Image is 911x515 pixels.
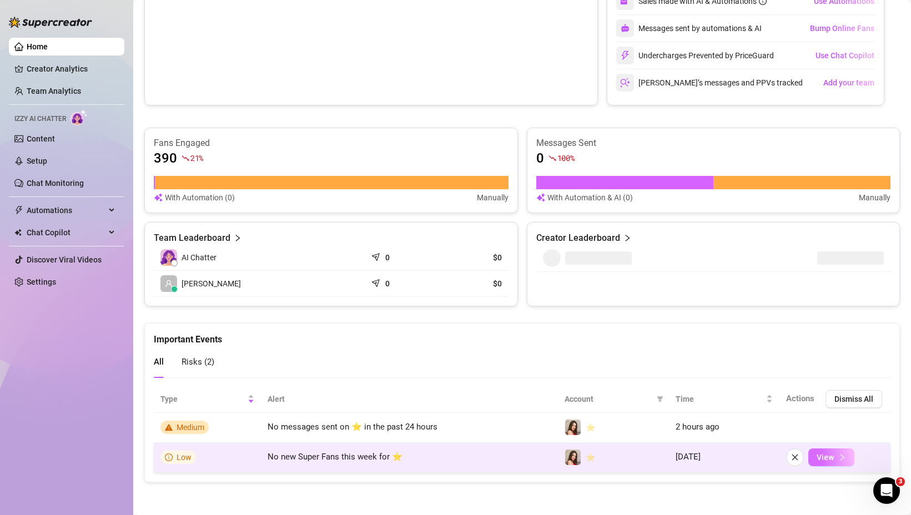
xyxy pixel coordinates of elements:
span: right [838,453,846,461]
article: With Automation (0) [165,191,235,204]
article: 390 [154,149,177,167]
img: svg%3e [620,51,630,60]
span: right [623,231,631,245]
img: Chat Copilot [14,229,22,236]
article: 0 [385,278,390,289]
span: 3 [896,477,905,486]
span: AI Chatter [182,251,217,264]
article: $0 [444,278,502,289]
img: izzy-ai-chatter-avatar-DDCN_rTZ.svg [160,249,177,266]
span: warning [165,423,173,431]
div: Important Events [154,324,890,346]
span: No messages sent on ⭐️ in the past 24 hours [268,422,437,432]
article: Creator Leaderboard [536,231,620,245]
span: filter [655,391,666,407]
div: [PERSON_NAME]’s messages and PPVs tracked [616,74,803,92]
th: Type [154,386,261,413]
span: Bump Online Fans [810,24,874,33]
span: No new Super Fans this week for ⭐️ [268,452,402,462]
span: Type [160,393,245,405]
span: ⭐️ [586,423,595,432]
span: close [791,453,799,461]
span: Add your team [823,78,874,87]
span: Actions [786,393,814,403]
button: Bump Online Fans [809,19,875,37]
span: Automations [27,201,105,219]
a: Chat Monitoring [27,179,84,188]
article: Team Leaderboard [154,231,230,245]
a: Content [27,134,55,143]
article: Fans Engaged [154,137,509,149]
span: filter [657,396,663,402]
img: AI Chatter [71,109,88,125]
article: With Automation & AI (0) [547,191,633,204]
span: Low [177,453,192,462]
img: ⭐️ [565,450,581,465]
button: Dismiss All [826,390,882,408]
a: Setup [27,156,47,165]
span: Medium [177,423,204,432]
img: svg%3e [536,191,545,204]
article: Messages Sent [536,137,891,149]
span: 100 % [557,153,575,163]
a: Settings [27,277,56,286]
button: Use Chat Copilot [815,47,875,64]
article: 0 [385,252,390,263]
iframe: Intercom live chat [873,477,900,504]
span: right [234,231,241,245]
img: ⭐️ [565,420,581,435]
a: Creator Analytics [27,60,115,78]
a: Home [27,42,48,51]
span: Account [565,393,652,405]
article: Manually [859,191,890,204]
span: thunderbolt [14,206,23,215]
a: Team Analytics [27,87,81,95]
div: Messages sent by automations & AI [616,19,762,37]
span: info-circle [165,453,173,461]
span: [DATE] [676,452,701,462]
span: send [371,276,382,287]
img: svg%3e [621,24,630,33]
span: All [154,357,164,367]
span: Dismiss All [834,395,873,403]
img: svg%3e [620,78,630,88]
button: Add your team [823,74,875,92]
article: 0 [536,149,544,167]
div: Undercharges Prevented by PriceGuard [616,47,774,64]
th: Alert [261,386,558,413]
span: 21 % [190,153,203,163]
span: ⭐️ [586,453,595,462]
span: [PERSON_NAME] [182,277,241,290]
span: View [817,453,834,462]
span: fall [182,154,189,162]
span: Chat Copilot [27,224,105,241]
img: svg%3e [154,191,163,204]
button: View [808,448,854,466]
span: Risks ( 2 ) [182,357,214,367]
span: user [165,280,173,287]
article: Manually [477,191,509,204]
span: fall [548,154,556,162]
span: send [371,250,382,261]
img: logo-BBDzfeDw.svg [9,17,92,28]
span: Use Chat Copilot [816,51,874,60]
article: $0 [444,252,502,263]
th: Time [669,386,779,413]
span: 2 hours ago [676,422,719,432]
span: Izzy AI Chatter [14,114,66,124]
span: Time [676,393,764,405]
a: Discover Viral Videos [27,255,102,264]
